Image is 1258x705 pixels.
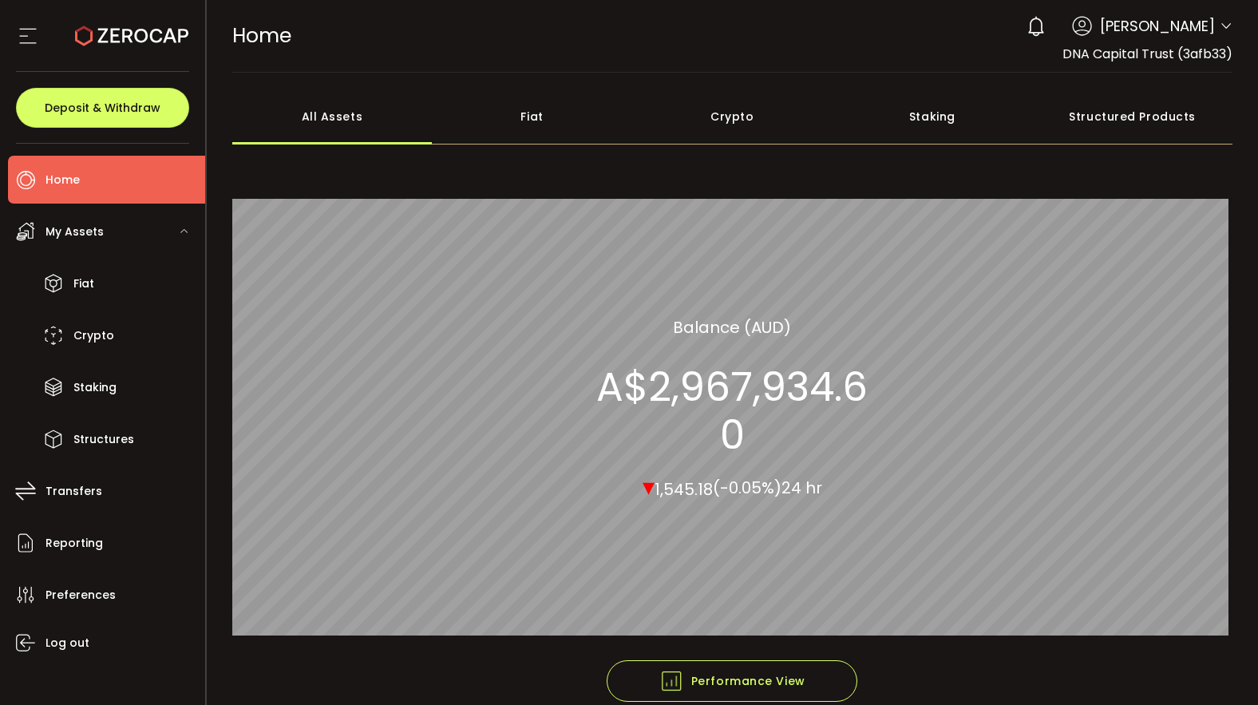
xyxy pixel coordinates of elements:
div: Staking [833,89,1033,145]
span: ▾ [643,469,655,503]
iframe: Chat Widget [1178,628,1258,705]
div: Crypto [632,89,833,145]
span: My Assets [45,220,104,244]
span: Transfers [45,480,102,503]
span: Preferences [45,584,116,607]
span: Deposit & Withdraw [45,102,160,113]
span: Fiat [73,272,94,295]
span: DNA Capital Trust (3afb33) [1062,45,1232,63]
span: 24 hr [781,477,822,499]
span: Crypto [73,324,114,347]
div: Fiat [432,89,632,145]
button: Performance View [607,660,857,702]
span: Home [232,22,291,50]
span: 1,545.18 [655,477,713,500]
span: Staking [73,376,117,399]
span: Home [45,168,80,192]
span: (-0.05%) [713,477,781,499]
button: Deposit & Withdraw [16,88,189,128]
section: A$2,967,934.60 [585,362,879,458]
span: Log out [45,632,89,655]
span: [PERSON_NAME] [1100,15,1215,37]
div: Structured Products [1032,89,1232,145]
section: Balance (AUD) [673,315,791,339]
span: Performance View [659,669,805,693]
span: Structures [73,428,134,451]
div: All Assets [232,89,433,145]
span: Reporting [45,532,103,555]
